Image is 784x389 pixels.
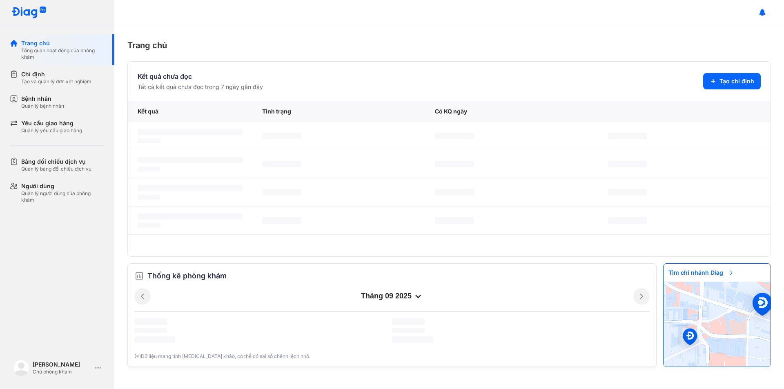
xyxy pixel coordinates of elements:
[134,336,175,343] span: ‌
[33,369,91,375] div: Chủ phòng khám
[435,217,474,224] span: ‌
[392,318,425,325] span: ‌
[262,161,301,167] span: ‌
[138,71,263,81] div: Kết quả chưa đọc
[138,157,243,163] span: ‌
[134,328,167,333] span: ‌
[435,133,474,139] span: ‌
[138,167,160,171] span: ‌
[21,47,105,60] div: Tổng quan hoạt động của phòng khám
[134,318,167,325] span: ‌
[138,129,243,135] span: ‌
[138,185,243,191] span: ‌
[138,83,263,91] div: Tất cả kết quả chưa đọc trong 7 ngày gần đây
[608,133,647,139] span: ‌
[21,127,82,134] div: Quản lý yêu cầu giao hàng
[33,360,91,369] div: [PERSON_NAME]
[21,190,105,203] div: Quản lý người dùng của phòng khám
[252,101,425,122] div: Tình trạng
[262,189,301,196] span: ‌
[608,189,647,196] span: ‌
[392,328,425,333] span: ‌
[262,217,301,224] span: ‌
[21,158,91,166] div: Bảng đối chiếu dịch vụ
[151,291,633,301] div: tháng 09 2025
[138,213,243,220] span: ‌
[435,189,474,196] span: ‌
[128,101,252,122] div: Kết quả
[262,133,301,139] span: ‌
[134,353,650,360] div: (*)Dữ liệu mang tính [MEDICAL_DATA] khảo, có thể có sai số chênh lệch nhỏ.
[21,103,64,109] div: Quản lý bệnh nhân
[127,39,771,51] div: Trang chủ
[425,101,598,122] div: Có KQ ngày
[608,217,647,224] span: ‌
[21,95,64,103] div: Bệnh nhân
[21,166,91,172] div: Quản lý bảng đối chiếu dịch vụ
[138,138,160,143] span: ‌
[664,264,739,282] span: Tìm chi nhánh Diag
[134,271,144,281] img: order.5a6da16c.svg
[21,182,105,190] div: Người dùng
[11,7,47,19] img: logo
[21,119,82,127] div: Yêu cầu giao hàng
[703,73,761,89] button: Tạo chỉ định
[13,360,29,376] img: logo
[719,77,754,85] span: Tạo chỉ định
[21,78,91,85] div: Tạo và quản lý đơn xét nghiệm
[21,39,105,47] div: Trang chủ
[147,270,227,282] span: Thống kê phòng khám
[138,195,160,200] span: ‌
[138,223,160,228] span: ‌
[608,161,647,167] span: ‌
[392,336,433,343] span: ‌
[21,70,91,78] div: Chỉ định
[435,161,474,167] span: ‌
